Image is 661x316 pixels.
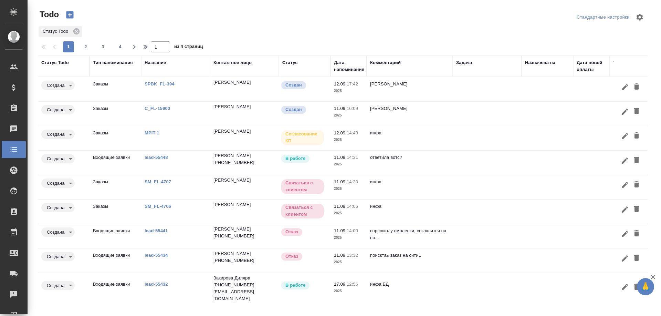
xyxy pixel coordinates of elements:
button: Создана [45,229,66,235]
p: [PHONE_NUMBER] [213,159,254,166]
span: Todo [38,9,59,20]
div: split button [575,12,631,23]
div: Click to copy [213,288,275,302]
p: 14:05 [347,204,358,209]
button: Редактировать [619,154,631,167]
button: Редактировать [619,81,631,93]
p: 11.09, [334,228,347,233]
button: Удалить [631,203,642,216]
button: Создана [45,107,66,113]
span: 🙏 [640,279,651,294]
p: Связаться с клиентом [285,180,320,193]
a: lead-55432 [145,282,168,287]
div: Click to copy [213,79,251,86]
div: Назначена на [525,59,555,66]
a: MPIT-1 [145,130,159,135]
span: 3 [97,43,108,50]
p: 2025 [334,210,363,217]
div: Click to copy [213,177,251,184]
p: [PERSON_NAME] [213,79,251,86]
div: Антон [213,79,275,86]
button: Редактировать [619,105,631,118]
a: SM_FL-4707 [145,179,171,184]
p: 2025 [334,185,363,192]
p: ответила вотс? [370,154,449,161]
button: Создана [45,205,66,211]
p: 12.09, [334,81,347,86]
button: Добавить ToDo [62,9,78,21]
div: Click to copy [213,250,251,257]
div: Click to copy [213,257,254,264]
div: Создана [41,154,75,163]
div: Создана [41,81,75,90]
div: Валерий Александрович [213,201,275,208]
p: 11.09, [334,155,347,160]
p: В работе [285,155,305,162]
div: Тарасова Яна Сергеевна [213,177,275,184]
p: [EMAIL_ADDRESS][DOMAIN_NAME] [213,288,275,302]
td: Входящие заявки [90,248,141,273]
button: Редактировать [619,130,631,142]
p: Согласование КП [285,131,320,144]
button: Удалить [631,227,642,240]
div: Тэги [613,59,623,66]
button: Удалить [631,130,642,142]
p: [PHONE_NUMBER] [213,257,254,264]
button: Редактировать [619,203,631,216]
a: lead-55441 [145,228,168,233]
a: lead-55448 [145,155,168,160]
button: Создана [45,180,66,186]
button: Создана [45,82,66,88]
p: инфа [370,179,449,185]
button: Редактировать [619,227,631,240]
p: [PERSON_NAME] [213,201,251,208]
div: Click to copy [213,103,251,110]
p: [PERSON_NAME] [213,177,251,184]
p: 11.09, [334,253,347,258]
p: 13:32 [347,253,358,258]
td: Заказы [90,175,141,199]
td: Входящие заявки [90,224,141,248]
div: Создана [41,130,75,139]
div: Статус [282,59,298,66]
p: Отказ [285,253,298,260]
p: 2025 [334,259,363,266]
button: Удалить [631,105,642,118]
p: Связаться с клиентом [285,204,320,218]
div: Контактное лицо [213,59,252,66]
td: Заказы [90,102,141,126]
button: Создана [45,283,66,288]
div: Click to copy [213,128,251,135]
div: Click to copy [213,201,251,208]
button: Редактировать [619,179,631,191]
div: Click to copy [213,233,254,239]
p: Отказ [285,228,298,235]
div: Создана [41,227,75,237]
p: поисктаь заказ на сити1 [370,252,449,259]
div: Click to copy [213,226,251,233]
button: Создана [45,131,66,137]
a: SPBK_FL-394 [145,81,175,86]
div: Статус Todo [41,59,69,66]
td: Заказы [90,77,141,101]
p: [PERSON_NAME] [370,81,449,88]
div: Оганесян Вачаган [213,128,275,135]
button: Редактировать [619,252,631,265]
button: 4 [115,41,126,52]
td: Заказы [90,200,141,224]
p: 11.09, [334,106,347,111]
p: инфа [370,130,449,136]
span: 2 [80,43,91,50]
a: lead-55434 [145,253,168,258]
p: инфа БД [370,281,449,288]
p: 11.09, [334,204,347,209]
a: C_FL-15900 [145,106,170,111]
p: 14:48 [347,130,358,135]
p: [PERSON_NAME] [213,250,251,257]
div: Название [145,59,166,66]
a: SM_FL-4706 [145,204,171,209]
td: Входящие заявки [90,151,141,175]
p: 2025 [334,88,363,94]
p: 17.09, [334,282,347,287]
p: 2025 [334,112,363,119]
